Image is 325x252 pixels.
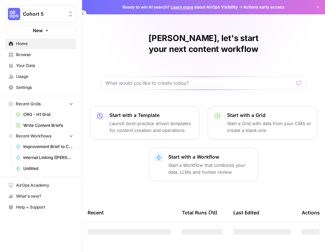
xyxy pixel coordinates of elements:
[5,60,76,71] a: Your Data
[233,203,259,222] div: Last Edited
[168,162,252,175] p: Start a Workflow that combines your data, LLMs and human review
[122,4,238,10] span: Ready to win AI search? about AirOps Visibility
[243,4,285,10] span: Actions early access
[23,144,73,150] span: Improvement Brief to Content Brief ([PERSON_NAME])
[13,120,76,131] a: Write Content Briefs
[5,5,76,23] button: Workspace: Cohort 5
[16,204,73,210] span: Help + Support
[13,152,76,163] a: Internal Linking ([PERSON_NAME])
[90,106,199,140] button: Start with a TemplateLaunch best-practice driven templates for content creation and operations
[109,112,194,119] p: Start with a Template
[5,49,76,60] a: Browse
[109,120,194,134] p: Launch best-practice driven templates for content creation and operations
[16,84,73,91] span: Settings
[33,27,43,34] span: New
[5,71,76,82] a: Usage
[23,11,64,17] span: Cohort 5
[149,148,258,181] button: Start with a WorkflowStart a Workflow that combines your data, LLMs and human review
[227,120,311,134] p: Start a Grid with data from your CMS or create a blank one
[16,41,73,47] span: Home
[8,8,20,20] img: Cohort 5 Logo
[182,203,217,222] div: Total Runs (7d)
[208,106,317,140] button: Start with a GridStart a Grid with data from your CMS or create a blank one
[101,33,306,55] h1: [PERSON_NAME], let's start your next content workflow
[5,180,76,191] a: AirOps Academy
[5,25,76,36] button: New
[16,74,73,80] span: Usage
[23,155,73,161] span: Internal Linking ([PERSON_NAME])
[5,191,76,202] button: What's new?
[16,101,41,107] span: Recent Grids
[23,165,73,172] span: Untitled
[13,109,76,120] a: CRG - H1 Grid
[5,99,76,109] button: Recent Grids
[105,80,294,87] input: What would you like to create today?
[6,191,76,201] div: What's new?
[5,202,76,213] button: Help + Support
[227,112,311,119] p: Start with a Grid
[13,163,76,174] a: Untitled
[16,63,73,69] span: Your Data
[16,133,51,139] span: Recent Workflows
[16,182,73,188] span: AirOps Academy
[13,141,76,152] a: Improvement Brief to Content Brief ([PERSON_NAME])
[5,82,76,93] a: Settings
[5,131,76,141] button: Recent Workflows
[23,122,73,129] span: Write Content Briefs
[5,38,76,49] a: Home
[16,52,73,58] span: Browse
[168,154,252,160] p: Start with a Workflow
[23,111,73,118] span: CRG - H1 Grid
[302,203,320,222] div: Actions
[88,203,171,222] div: Recent
[171,4,193,10] a: Learn more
